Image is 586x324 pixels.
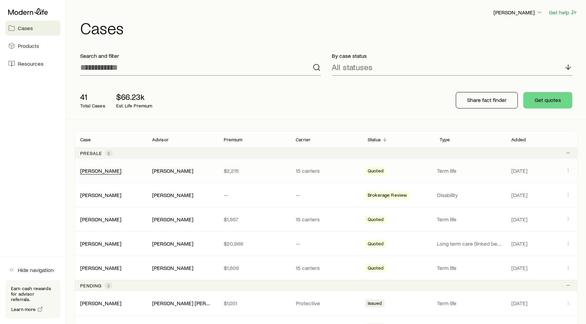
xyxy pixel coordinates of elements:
span: Quoted [368,168,383,175]
p: $1,609 [224,264,285,271]
p: [PERSON_NAME] [493,9,543,16]
span: [DATE] [511,264,527,271]
p: — [224,192,285,198]
span: [DATE] [511,300,527,307]
span: Hide navigation [18,267,54,273]
p: Share fact finder [467,96,506,103]
p: Status [368,137,381,142]
span: 5 [108,151,110,156]
div: [PERSON_NAME] [152,192,193,199]
div: [PERSON_NAME] [80,192,121,199]
span: Products [18,42,39,49]
p: 15 carriers [296,216,357,223]
div: [PERSON_NAME] [80,167,121,174]
div: [PERSON_NAME] [PERSON_NAME] [152,300,213,307]
a: [PERSON_NAME] [80,167,121,174]
p: Term life [437,300,503,307]
p: Protective [296,300,357,307]
a: [PERSON_NAME] [80,192,121,198]
p: Type [440,137,450,142]
span: Resources [18,60,44,67]
span: Quoted [368,241,383,248]
h1: Cases [80,20,578,36]
span: Learn more [11,307,36,312]
p: Term life [437,216,503,223]
p: Presale [80,151,102,156]
a: [PERSON_NAME] [80,264,121,271]
p: $20,966 [224,240,285,247]
p: — [296,192,357,198]
p: $1,957 [224,216,285,223]
p: Search and filter [80,52,321,59]
p: 15 carriers [296,167,357,174]
p: Earn cash rewards for advisor referrals. [11,286,55,302]
span: Issued [368,300,382,308]
div: [PERSON_NAME] [80,240,121,247]
div: [PERSON_NAME] [152,216,193,223]
div: [PERSON_NAME] [152,240,193,247]
div: Earn cash rewards for advisor referrals.Learn more [5,280,60,319]
span: 3 [107,283,110,288]
div: [PERSON_NAME] [152,167,193,174]
div: [PERSON_NAME] [152,264,193,272]
p: Disability [437,192,503,198]
span: Brokerage Review [368,192,407,199]
p: Long term care (linked benefit) [437,240,503,247]
p: By case status [332,52,572,59]
p: Pending [80,283,102,288]
p: All statuses [332,62,373,72]
a: [PERSON_NAME] [80,240,121,247]
span: [DATE] [511,192,527,198]
p: $2,215 [224,167,285,174]
a: [PERSON_NAME] [80,216,121,222]
span: Quoted [368,217,383,224]
a: [PERSON_NAME] [80,300,121,306]
p: Added [511,137,526,142]
div: [PERSON_NAME] [80,300,121,307]
p: $66.23k [116,92,152,102]
span: [DATE] [511,216,527,223]
a: Cases [5,21,60,36]
p: $1,051 [224,300,285,307]
p: Term life [437,167,503,174]
span: [DATE] [511,240,527,247]
a: Products [5,38,60,53]
p: Case [80,137,91,142]
button: Get help [549,9,578,16]
p: Premium [224,137,242,142]
a: Resources [5,56,60,71]
p: — [296,240,357,247]
button: Get quotes [523,92,572,108]
p: Total Cases [80,103,105,108]
p: Term life [437,264,503,271]
span: Cases [18,25,33,31]
button: Hide navigation [5,262,60,277]
div: [PERSON_NAME] [80,264,121,272]
p: 41 [80,92,105,102]
button: Share fact finder [456,92,518,108]
p: Advisor [152,137,169,142]
p: 15 carriers [296,264,357,271]
p: Est. Life Premium [116,103,152,108]
p: Carrier [296,137,310,142]
span: [DATE] [511,167,527,174]
span: Quoted [368,265,383,272]
button: [PERSON_NAME] [493,9,543,17]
